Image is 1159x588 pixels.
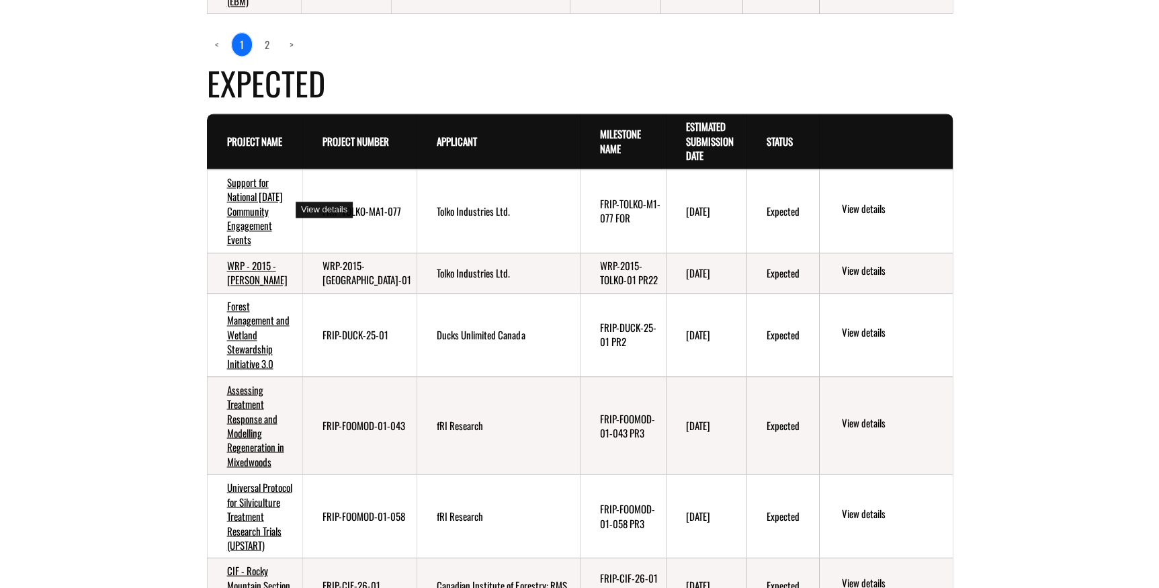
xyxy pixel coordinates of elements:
div: View details [296,202,353,218]
td: FRIP-FOOMOD-01-058 [302,474,417,558]
td: Expected [746,376,820,474]
td: Universal Protocol for Silviculture Treatment Research Trials (UPSTART) [207,474,302,558]
a: View details [841,263,947,280]
td: Expected [746,169,820,253]
td: Expected [746,293,820,376]
td: action menu [819,376,952,474]
a: View details [841,325,947,341]
a: Applicant [437,134,477,149]
td: FRIP-TOLKO-MA1-077 [302,169,417,253]
td: action menu [819,293,952,376]
td: FRIP-DUCK-25-01 PR2 [580,293,666,376]
a: page 2 [257,33,277,56]
td: Support for National Forest Week Community Engagement Events [207,169,302,253]
td: FRIP-DUCK-25-01 [302,293,417,376]
a: Milestone Name [600,126,641,155]
td: 1/14/2026 [666,376,746,474]
time: [DATE] [686,508,710,523]
a: View details [841,202,947,218]
time: [DATE] [686,327,710,342]
a: Project Name [227,134,282,149]
time: [DATE] [686,417,710,432]
th: Actions [819,114,952,169]
td: WRP - 2015 - Tolko [207,253,302,293]
a: Forest Management and Wetland Stewardship Initiative 3.0 [227,298,290,371]
td: FRIP-FOOMOD-01-058 PR3 [580,474,666,558]
td: Ducks Unlimited Canada [417,293,580,376]
td: Expected [746,474,820,558]
td: WRP-2015-TOLKO-01 PR22 [580,253,666,293]
a: Universal Protocol for Silviculture Treatment Research Trials (UPSTART) [227,479,292,552]
td: action menu [819,474,952,558]
a: Assessing Treatment Response and Modelling Regeneration in Mixedwoods [227,382,284,468]
td: Expected [746,253,820,293]
td: WRP-2015-TOLKO-01 [302,253,417,293]
a: Previous page [207,33,227,56]
td: Tolko Industries Ltd. [417,253,580,293]
td: action menu [819,169,952,253]
td: FRIP-TOLKO-M1-077 FOR [580,169,666,253]
a: View details [841,415,947,431]
td: 11/30/2025 [666,253,746,293]
time: [DATE] [686,265,710,280]
td: fRI Research [417,474,580,558]
time: [DATE] [686,204,710,218]
a: Support for National [DATE] Community Engagement Events [227,175,283,247]
td: Tolko Industries Ltd. [417,169,580,253]
td: 1/13/2026 [666,293,746,376]
a: Project Number [323,134,389,149]
td: Forest Management and Wetland Stewardship Initiative 3.0 [207,293,302,376]
td: action menu [819,253,952,293]
td: Assessing Treatment Response and Modelling Regeneration in Mixedwoods [207,376,302,474]
a: Estimated Submission Date [686,119,734,163]
a: Status [767,134,793,149]
td: FRIP-FOOMOD-01-043 [302,376,417,474]
a: 1 [231,32,253,56]
a: Next page [282,33,302,56]
a: WRP - 2015 - [PERSON_NAME] [227,258,288,287]
h4: Expected [207,59,953,107]
td: FRIP-FOOMOD-01-043 PR3 [580,376,666,474]
a: View details [841,506,947,522]
td: 1/14/2026 [666,474,746,558]
td: 11/29/2025 [666,169,746,253]
td: fRI Research [417,376,580,474]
